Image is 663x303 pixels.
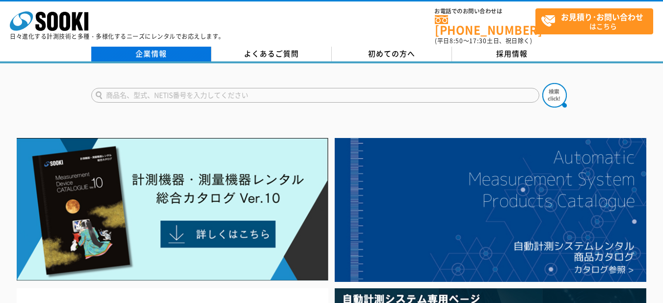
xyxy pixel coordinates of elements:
[435,36,532,45] span: (平日 ～ 土日、祝日除く)
[10,33,225,39] p: 日々進化する計測技術と多種・多様化するニーズにレンタルでお応えします。
[542,83,567,108] img: btn_search.png
[91,88,539,103] input: 商品名、型式、NETIS番号を入力してください
[469,36,487,45] span: 17:30
[435,8,535,14] span: お電話でのお問い合わせは
[332,47,452,61] a: 初めての方へ
[91,47,212,61] a: 企業情報
[452,47,572,61] a: 採用情報
[212,47,332,61] a: よくあるご質問
[450,36,463,45] span: 8:50
[435,15,535,35] a: [PHONE_NUMBER]
[368,48,415,59] span: 初めての方へ
[561,11,643,23] strong: お見積り･お問い合わせ
[541,9,653,33] span: はこちら
[335,138,646,282] img: 自動計測システムカタログ
[535,8,653,34] a: お見積り･お問い合わせはこちら
[17,138,328,281] img: Catalog Ver10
